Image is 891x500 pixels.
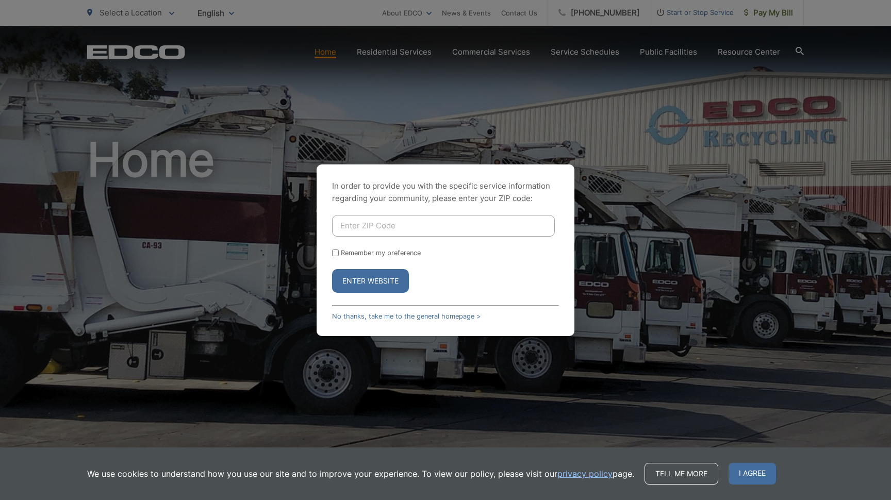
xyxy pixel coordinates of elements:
p: We use cookies to understand how you use our site and to improve your experience. To view our pol... [87,468,634,480]
label: Remember my preference [341,249,421,257]
input: Enter ZIP Code [332,215,555,237]
p: In order to provide you with the specific service information regarding your community, please en... [332,180,559,205]
a: No thanks, take me to the general homepage > [332,312,481,320]
button: Enter Website [332,269,409,293]
a: Tell me more [645,463,718,485]
span: I agree [729,463,776,485]
a: privacy policy [557,468,613,480]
